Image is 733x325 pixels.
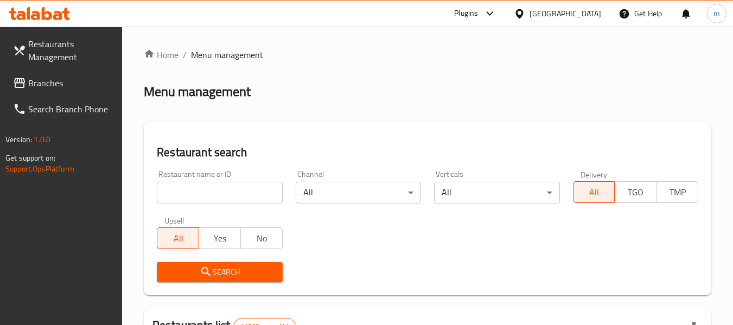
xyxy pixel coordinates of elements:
span: Search Branch Phone [28,103,114,116]
div: [GEOGRAPHIC_DATA] [530,8,601,20]
span: Restaurants Management [28,37,114,63]
a: Branches [4,70,123,96]
span: All [578,184,611,200]
nav: breadcrumb [144,48,711,61]
a: Home [144,48,179,61]
a: Search Branch Phone [4,96,123,122]
a: Restaurants Management [4,31,123,70]
span: 1.0.0 [34,132,50,146]
button: TMP [656,181,698,203]
a: Support.OpsPlatform [5,162,74,176]
label: Delivery [581,170,608,178]
h2: Menu management [144,83,251,100]
li: / [183,48,187,61]
button: Yes [199,227,241,249]
span: TMP [661,184,694,200]
span: Branches [28,77,114,90]
button: All [573,181,615,203]
h2: Restaurant search [157,144,698,161]
div: All [434,182,559,203]
button: No [240,227,283,249]
span: m [713,8,720,20]
span: Menu management [191,48,263,61]
div: All [296,182,421,203]
div: Plugins [454,7,478,20]
input: Search for restaurant name or ID.. [157,182,282,203]
span: TGO [619,184,652,200]
span: All [162,231,195,246]
span: Search [165,265,273,279]
span: Get support on: [5,151,55,165]
span: Version: [5,132,32,146]
label: Upsell [164,216,184,224]
span: No [245,231,278,246]
button: Search [157,262,282,282]
button: All [157,227,199,249]
button: TGO [614,181,656,203]
span: Yes [203,231,237,246]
